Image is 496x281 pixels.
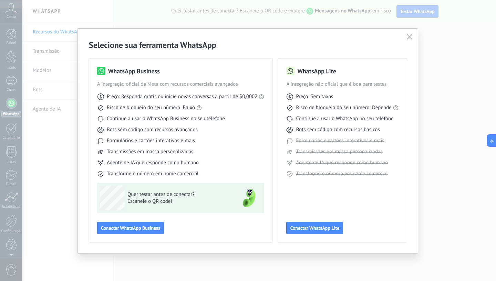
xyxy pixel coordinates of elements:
span: Formulários e cartões interativos e mais [107,137,195,144]
span: Transmissões em massa personalizadas [107,148,193,155]
span: Escaneie o QR code! [127,198,228,205]
h3: WhatsApp Business [108,67,160,75]
span: Preço: Sem taxas [296,93,333,100]
img: green-phone.png [237,186,261,210]
span: Continue a usar o WhatsApp no seu telefone [296,115,393,122]
h3: WhatsApp Lite [297,67,336,75]
span: Transforme o número em nome comercial [296,170,387,177]
span: A integração oficial da Meta com recursos comerciais avançados [97,81,264,88]
span: Agente de IA que responde como humano [107,159,199,166]
span: Continue a usar o WhatsApp Business no seu telefone [107,115,225,122]
span: Conectar WhatsApp Business [101,226,160,230]
span: Quer testar antes de conectar? [127,191,228,198]
h2: Selecione sua ferramenta WhatsApp [89,40,407,50]
span: Transmissões em massa personalizadas [296,148,382,155]
span: Bots sem código com recursos básicos [296,126,380,133]
span: Risco de bloqueio do seu número: Baixo [107,104,195,111]
span: A integração não oficial que é boa para testes [286,81,399,88]
span: Transforme o número em nome comercial [107,170,198,177]
span: Risco de bloqueio do seu número: Depende [296,104,392,111]
span: Formulários e cartões interativos e mais [296,137,384,144]
span: Bots sem código com recursos avançados [107,126,198,133]
button: Conectar WhatsApp Business [97,222,164,234]
span: Preço: Responda grátis ou inicie novas conversas a partir de $0,0002 [107,93,257,100]
button: Conectar WhatsApp Lite [286,222,343,234]
span: Agente de IA que responde como humano [296,159,388,166]
span: Conectar WhatsApp Lite [290,226,339,230]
